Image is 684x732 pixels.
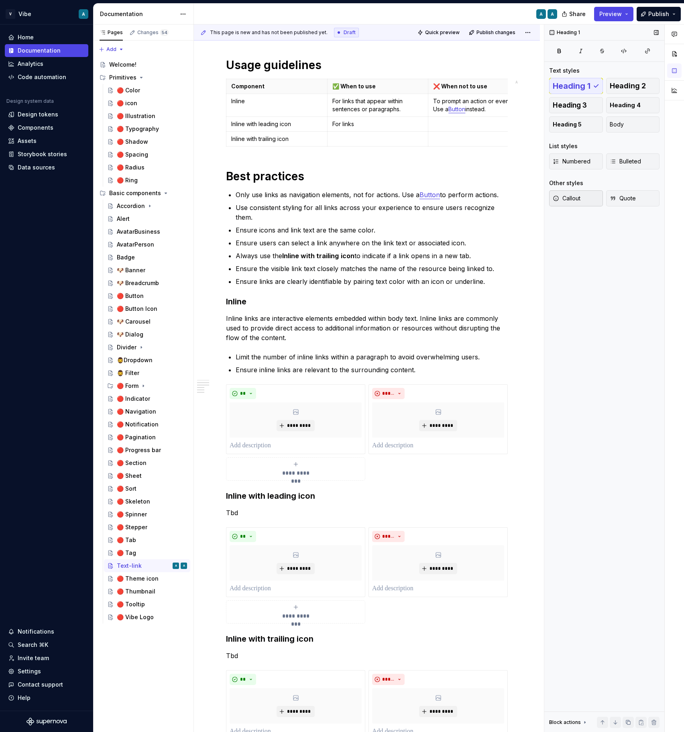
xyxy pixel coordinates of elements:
div: 🔴 Tooltip [117,600,145,608]
a: 🔴 Sort [104,482,190,495]
span: Body [610,120,624,128]
a: 🔴 Typography [104,122,190,135]
p: Ensure inline links are relevant to the surrounding content. [236,365,508,375]
span: Add [106,46,116,53]
a: 🔴 Radius [104,161,190,174]
a: 🔴 Button Icon [104,302,190,315]
p: Tbd [226,508,508,518]
div: 🔴 Thumbnail [117,587,155,595]
button: VVibeA [2,5,92,22]
div: 🔴 Section [117,459,147,467]
button: Heading 5 [549,116,603,133]
div: Block actions [549,717,588,728]
a: Analytics [5,57,88,70]
div: Basic components [96,187,190,200]
a: 🧔‍♂️ Filter [104,367,190,379]
div: 🔴 Button [117,292,144,300]
a: 🔴 Tag [104,546,190,559]
div: 🐶 Banner [117,266,145,274]
button: Contact support [5,678,88,691]
a: Assets [5,135,88,147]
a: 🔴 Theme icon [104,572,190,585]
a: 🔴 Button [104,290,190,302]
a: 🔴 Tooltip [104,598,190,611]
div: Block actions [549,719,581,726]
button: Heading 3 [549,97,603,113]
a: 🔴 Indicator [104,392,190,405]
p: Ensure links are clearly identifiable by pairing text color with an icon or underline. [236,277,508,286]
div: Alert [117,215,130,223]
div: Primitives [109,73,136,82]
a: Button [448,106,465,112]
a: Data sources [5,161,88,174]
div: 🐶 Dialog [117,330,143,338]
a: 🔴 Thumbnail [104,585,190,598]
div: Vibe [18,10,31,18]
p: To prompt an action or event. Use a instead. [433,97,524,113]
div: AvatarBusiness [117,228,160,236]
h1: Usage guidelines [226,58,508,72]
p: Tbd [226,651,508,661]
h1: Best practices [226,169,508,184]
div: Help [18,694,31,702]
p: For links [332,120,423,128]
div: Analytics [18,60,43,68]
p: Ensure the visible link text closely matches the name of the resource being linked to. [236,264,508,273]
a: 🔴 Vibe Logo [104,611,190,624]
span: Share [569,10,586,18]
div: 🔴 Stepper [117,523,147,531]
a: Code automation [5,71,88,84]
h3: Inline with trailing icon [226,633,508,644]
button: Help [5,691,88,704]
span: 54 [160,29,169,36]
a: 🔴 Ring [104,174,190,187]
span: Publish [648,10,669,18]
div: 🔴 Form [117,382,138,390]
div: Search ⌘K [18,641,48,649]
a: 🧔‍♂️Dropdown [104,354,190,367]
span: Quote [610,194,636,202]
a: 🔴 Color [104,84,190,97]
a: 🔴 Notification [104,418,190,431]
div: 🔴 Navigation [117,408,156,416]
div: Design system data [6,98,54,104]
span: This page is new and has not been published yet. [210,29,328,36]
p: Inline links are interactive elements embedded within body text. Inline links are commonly used t... [226,314,508,343]
a: 🔴 Spacing [104,148,190,161]
a: Invite team [5,652,88,665]
a: Badge [104,251,190,264]
div: V [6,9,15,19]
div: 🔴 Skeleton [117,498,150,506]
span: Numbered [553,157,590,165]
div: Divider [117,343,136,351]
p: Limit the number of inline links within a paragraph to avoid overwhelming users. [236,352,508,362]
div: 🔴 Sheet [117,472,142,480]
a: 🐶 Dialog [104,328,190,341]
div: Home [18,33,34,41]
div: A [515,79,518,86]
p: Ensure icons and link text are the same color. [236,225,508,235]
a: Divider [104,341,190,354]
a: Documentation [5,44,88,57]
a: Accordion [104,200,190,212]
div: Changes [137,29,169,36]
span: Preview [599,10,622,18]
div: Accordion [117,202,145,210]
a: AvatarBusiness [104,225,190,238]
p: ✅ When to use [332,82,423,90]
div: Code automation [18,73,66,81]
a: AvatarPerson [104,238,190,251]
a: 🔴 Navigation [104,405,190,418]
div: Page tree [96,58,190,624]
div: Text styles [549,67,580,75]
a: 🔴 icon [104,97,190,110]
div: Invite team [18,654,49,662]
a: 🔴 Sheet [104,469,190,482]
a: 🔴 Tab [104,534,190,546]
a: 🔴 Illustration [104,110,190,122]
div: 🔴 Progress bar [117,446,161,454]
a: 🔴 Shadow [104,135,190,148]
p: Inline with leading icon [231,120,322,128]
a: 🔴 Progress bar [104,444,190,457]
div: List styles [549,142,578,150]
